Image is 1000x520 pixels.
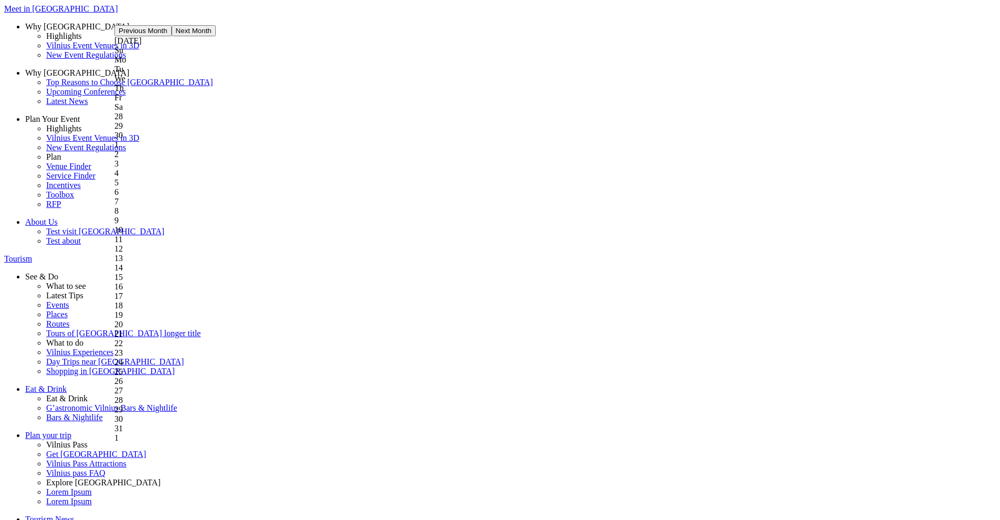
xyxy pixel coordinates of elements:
span: Vilnius Pass Attractions [46,459,127,468]
div: Choose Tuesday, October 7th, 2025 [114,197,216,206]
div: Choose Wednesday, October 22nd, 2025 [114,339,216,348]
span: Tourism [4,254,32,263]
div: Choose Wednesday, October 1st, 2025 [114,140,216,150]
a: About Us [25,217,996,227]
span: Lorem Ipsum [46,497,92,506]
span: Incentives [46,181,81,190]
div: Choose Tuesday, October 14th, 2025 [114,263,216,273]
a: Meet in [GEOGRAPHIC_DATA] [4,4,996,14]
div: Choose Wednesday, October 15th, 2025 [114,273,216,282]
div: Choose Thursday, October 30th, 2025 [114,414,216,424]
div: Choose Thursday, October 23rd, 2025 [114,348,216,358]
div: Fr [114,93,216,102]
span: Vilnius Event Venues in 3D [46,133,139,142]
a: Toolbox [46,190,996,200]
div: Choose Monday, October 27th, 2025 [114,386,216,396]
span: Day Trips near [GEOGRAPHIC_DATA] [46,357,184,366]
div: Choose Wednesday, October 29th, 2025 [114,405,216,414]
span: Toolbox [46,190,74,199]
a: G’astronomic Vilnius Bars & Nightlife [46,403,996,413]
div: Choose Friday, October 17th, 2025 [114,292,216,301]
span: Lorem Ipsum [46,487,92,496]
div: Choose Tuesday, October 28th, 2025 [114,396,216,405]
a: Venue Finder [46,162,996,171]
div: Choose Saturday, November 1st, 2025 [114,433,216,443]
a: Upcoming Conferences [46,87,996,97]
span: New Event Regulations [46,50,126,59]
span: Vilnius Experiences [46,348,113,357]
div: Choose Saturday, October 4th, 2025 [114,169,216,178]
span: Why [GEOGRAPHIC_DATA] [25,68,129,77]
a: Test about [46,236,996,246]
div: Choose Sunday, October 26th, 2025 [114,377,216,386]
div: Choose Wednesday, October 8th, 2025 [114,206,216,216]
a: Vilnius Event Venues in 3D [46,41,996,50]
span: Routes [46,319,69,328]
span: What to do [46,338,83,347]
span: Latest Tips [46,291,83,300]
a: Top Reasons to Choose [GEOGRAPHIC_DATA] [46,78,996,87]
span: About Us [25,217,58,226]
div: Choose Monday, October 6th, 2025 [114,188,216,197]
a: Service Finder [46,171,996,181]
a: Eat & Drink [25,384,996,394]
div: Choose Monday, October 20th, 2025 [114,320,216,329]
span: Get [GEOGRAPHIC_DATA] [46,450,146,459]
a: Bars & Nightlife [46,413,996,422]
div: We [114,74,216,84]
span: Bars & Nightlife [46,413,103,422]
a: Vilnius pass FAQ [46,469,996,478]
div: Choose Sunday, October 5th, 2025 [114,178,216,188]
a: Get [GEOGRAPHIC_DATA] [46,450,996,459]
a: Latest News [46,97,996,106]
span: RFP [46,200,61,209]
a: Shopping in [GEOGRAPHIC_DATA] [46,367,996,376]
div: Choose Thursday, October 16th, 2025 [114,282,216,292]
span: Vilnius Event Venues in 3D [46,41,139,50]
a: Tours of [GEOGRAPHIC_DATA] longer title [46,329,996,338]
span: Highlights [46,124,82,133]
div: Choose Tuesday, October 21st, 2025 [114,329,216,339]
a: Events [46,300,996,310]
div: [DATE] [114,36,216,46]
div: Choose Monday, September 29th, 2025 [114,121,216,131]
span: Meet in [GEOGRAPHIC_DATA] [4,4,118,13]
a: Vilnius Event Venues in 3D [46,133,996,143]
span: Shopping in [GEOGRAPHIC_DATA] [46,367,175,376]
span: See & Do [25,272,58,281]
span: Events [46,300,69,309]
div: Choose Friday, October 24th, 2025 [114,358,216,367]
a: Vilnius Pass Attractions [46,459,996,469]
div: Choose Sunday, October 12th, 2025 [114,244,216,254]
a: Lorem Ipsum [46,487,996,497]
a: Tourism [4,254,996,264]
div: Choose Saturday, October 18th, 2025 [114,301,216,310]
span: Vilnius Pass [46,440,88,449]
span: Why [GEOGRAPHIC_DATA] [25,22,129,31]
span: What to see [46,282,86,290]
span: Venue Finder [46,162,91,171]
div: Sa [114,102,216,112]
div: Choose Friday, October 3rd, 2025 [114,159,216,169]
span: Vilnius pass FAQ [46,469,106,477]
a: RFP [46,200,996,209]
a: New Event Regulations [46,143,996,152]
span: Highlights [46,32,82,40]
a: New Event Regulations [46,50,996,60]
span: New Event Regulations [46,143,126,152]
a: Test visit [GEOGRAPHIC_DATA] [46,227,996,236]
div: Su [114,46,216,55]
span: Places [46,310,68,319]
span: Eat & Drink [46,394,88,403]
div: Choose Friday, October 10th, 2025 [114,225,216,235]
span: Plan [46,152,61,161]
div: Choose Saturday, October 11th, 2025 [114,235,216,244]
button: Previous Month [114,25,172,36]
a: Lorem Ipsum [46,497,996,506]
div: Choose Monday, October 13th, 2025 [114,254,216,263]
span: Plan Your Event [25,115,80,123]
